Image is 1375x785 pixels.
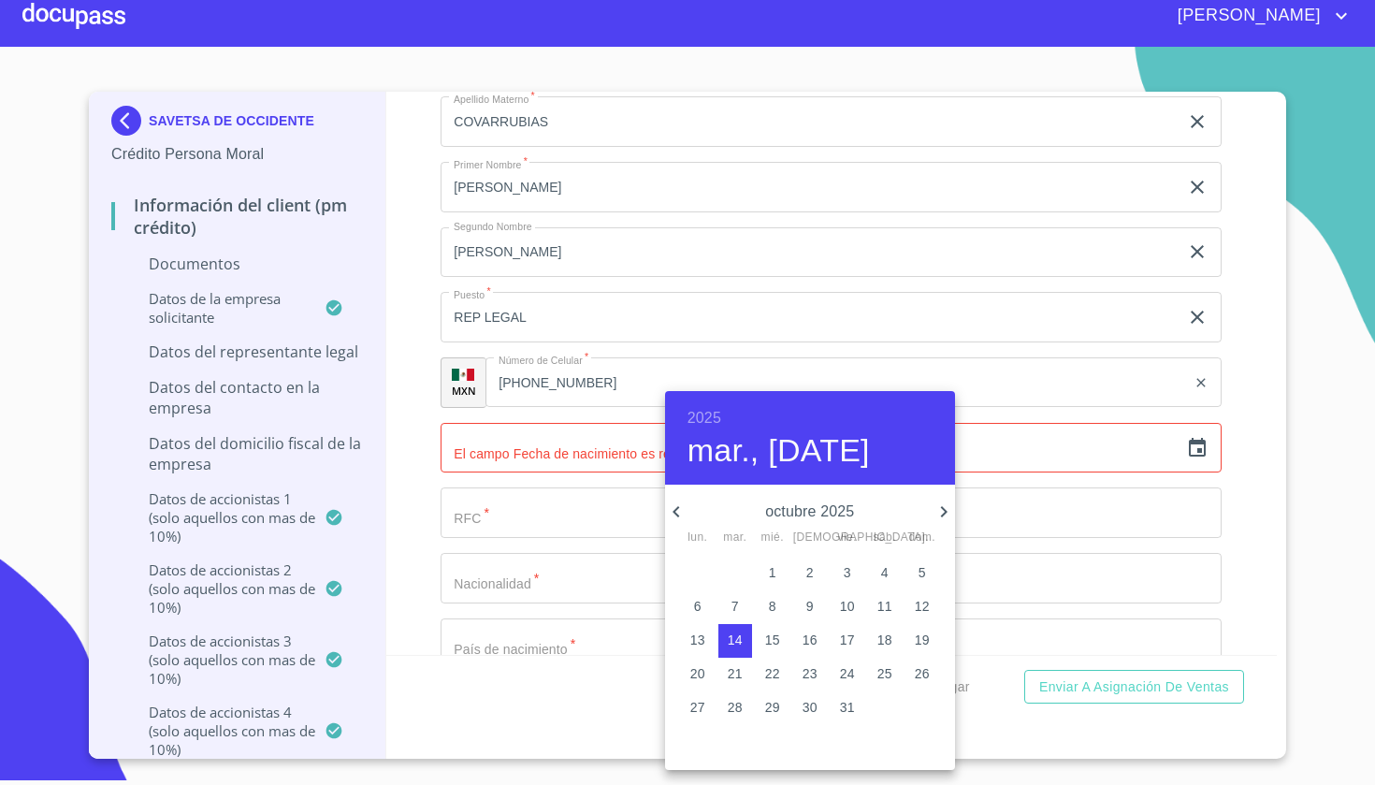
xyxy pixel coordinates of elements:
button: 22 [756,658,789,691]
button: 29 [756,691,789,725]
p: 2 [806,563,814,582]
p: 28 [728,698,743,717]
span: dom. [905,529,939,547]
p: 27 [690,698,705,717]
p: 16 [803,631,818,649]
span: mar. [718,529,752,547]
button: 3 [831,557,864,590]
button: 28 [718,691,752,725]
button: 5 [905,557,939,590]
p: 26 [915,664,930,683]
button: 20 [681,658,715,691]
button: 17 [831,624,864,658]
button: mar., [DATE] [687,431,870,471]
span: vie. [831,529,864,547]
button: 13 [681,624,715,658]
p: 15 [765,631,780,649]
span: sáb. [868,529,902,547]
p: 23 [803,664,818,683]
button: 23 [793,658,827,691]
button: 2025 [687,405,721,431]
span: mié. [756,529,789,547]
p: 29 [765,698,780,717]
p: 19 [915,631,930,649]
button: 8 [756,590,789,624]
p: 21 [728,664,743,683]
button: 21 [718,658,752,691]
button: 27 [681,691,715,725]
button: 18 [868,624,902,658]
p: 24 [840,664,855,683]
button: 15 [756,624,789,658]
p: 13 [690,631,705,649]
p: 5 [919,563,926,582]
button: 1 [756,557,789,590]
p: 12 [915,597,930,616]
p: 3 [844,563,851,582]
button: 2 [793,557,827,590]
button: 9 [793,590,827,624]
button: 14 [718,624,752,658]
p: 1 [769,563,776,582]
p: 25 [877,664,892,683]
button: 4 [868,557,902,590]
button: 11 [868,590,902,624]
button: 10 [831,590,864,624]
p: 17 [840,631,855,649]
p: 6 [694,597,702,616]
p: 10 [840,597,855,616]
p: 20 [690,664,705,683]
p: 8 [769,597,776,616]
p: 11 [877,597,892,616]
button: 25 [868,658,902,691]
p: 22 [765,664,780,683]
p: 18 [877,631,892,649]
button: 26 [905,658,939,691]
button: 12 [905,590,939,624]
p: 4 [881,563,889,582]
button: 16 [793,624,827,658]
button: 31 [831,691,864,725]
p: 14 [728,631,743,649]
button: 19 [905,624,939,658]
p: 9 [806,597,814,616]
span: lun. [681,529,715,547]
p: 7 [731,597,739,616]
button: 7 [718,590,752,624]
span: [DEMOGRAPHIC_DATA]. [793,529,827,547]
p: 30 [803,698,818,717]
button: 30 [793,691,827,725]
p: 31 [840,698,855,717]
p: octubre 2025 [687,501,933,523]
button: 24 [831,658,864,691]
button: 6 [681,590,715,624]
